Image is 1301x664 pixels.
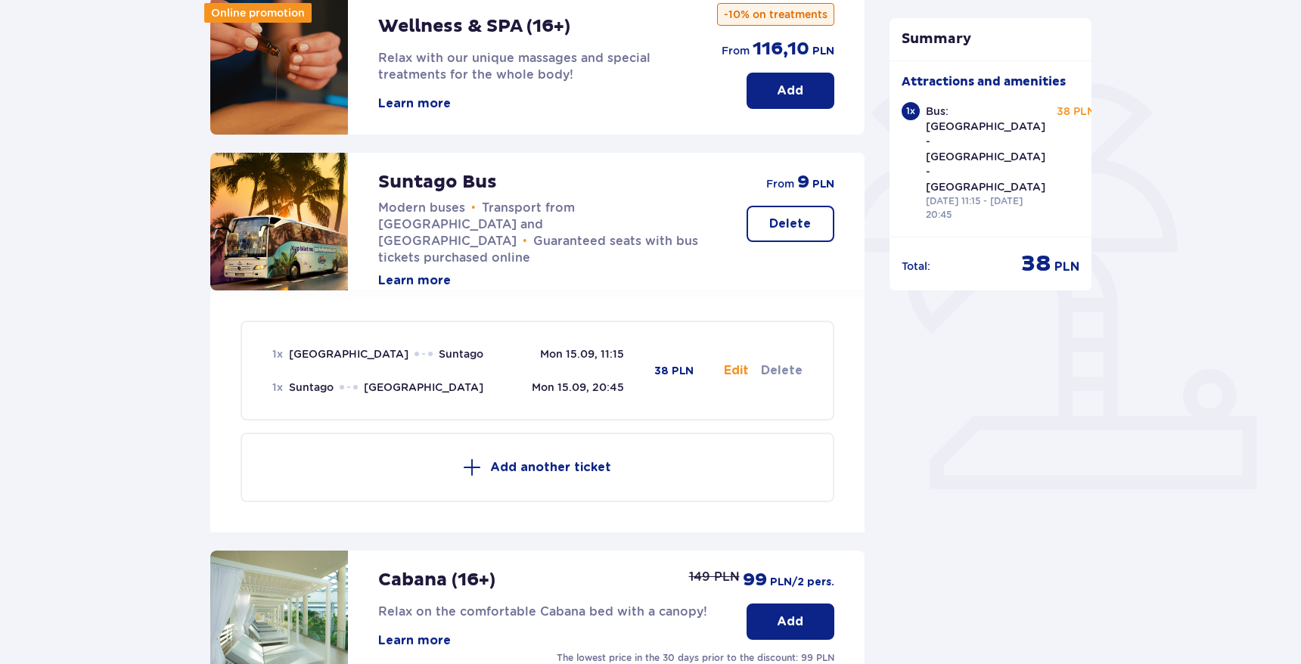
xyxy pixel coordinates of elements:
[1054,259,1079,275] p: PLN
[272,346,283,361] p: 1 x
[378,272,451,289] button: Learn more
[761,362,803,379] button: Delete
[471,200,476,216] span: •
[777,82,803,99] p: Add
[654,364,694,379] p: 38 PLN
[902,259,930,274] p: Total :
[540,346,624,361] p: Mon 15.09, 11:15
[272,380,283,395] p: 1 x
[777,613,803,630] p: Add
[926,104,1045,194] p: Bus: [GEOGRAPHIC_DATA] - [GEOGRAPHIC_DATA] - [GEOGRAPHIC_DATA]
[378,200,465,215] span: Modern buses
[378,95,451,112] button: Learn more
[812,44,834,59] p: PLN
[490,459,611,476] p: Add another ticket
[241,433,834,502] button: Add another ticket
[378,234,698,265] span: Guaranteed seats with bus tickets purchased online
[364,380,483,395] span: [GEOGRAPHIC_DATA]
[289,346,408,361] span: [GEOGRAPHIC_DATA]
[532,380,624,395] p: Mon 15.09, 20:45
[747,73,834,109] button: Add
[689,569,740,585] p: 149 PLN
[769,216,811,232] p: Delete
[717,3,834,26] p: -10% on treatments
[890,30,1092,48] p: Summary
[378,171,497,194] p: Suntago Bus
[812,177,834,192] p: PLN
[722,43,750,58] p: from
[902,102,920,120] div: 1 x
[340,385,358,389] img: dots
[210,153,348,290] img: attraction
[902,73,1066,90] p: Attractions and amenities
[378,51,650,82] span: Relax with our unique massages and special treatments for the whole body!
[378,569,495,591] p: Cabana (16+)
[204,3,312,23] div: Online promotion
[523,234,527,249] span: •
[415,352,433,356] img: dots
[378,604,707,619] span: Relax on the comfortable Cabana bed with a canopy!
[1057,104,1095,119] p: 38 PLN
[766,176,794,191] p: from
[926,194,1045,222] p: [DATE] 11:15 - [DATE] 20:45
[770,575,834,590] p: PLN /2 pers.
[747,603,834,640] button: Add
[378,632,451,649] button: Learn more
[378,200,575,248] span: Transport from [GEOGRAPHIC_DATA] and [GEOGRAPHIC_DATA]
[743,569,767,591] p: 99
[724,362,749,379] button: Edit
[1021,250,1051,278] p: 38
[747,206,834,242] button: Delete
[753,38,809,61] p: 116,10
[797,171,809,194] p: 9
[439,346,483,361] span: Suntago
[378,15,570,38] p: Wellness & SPA (16+)
[289,380,334,395] span: Suntago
